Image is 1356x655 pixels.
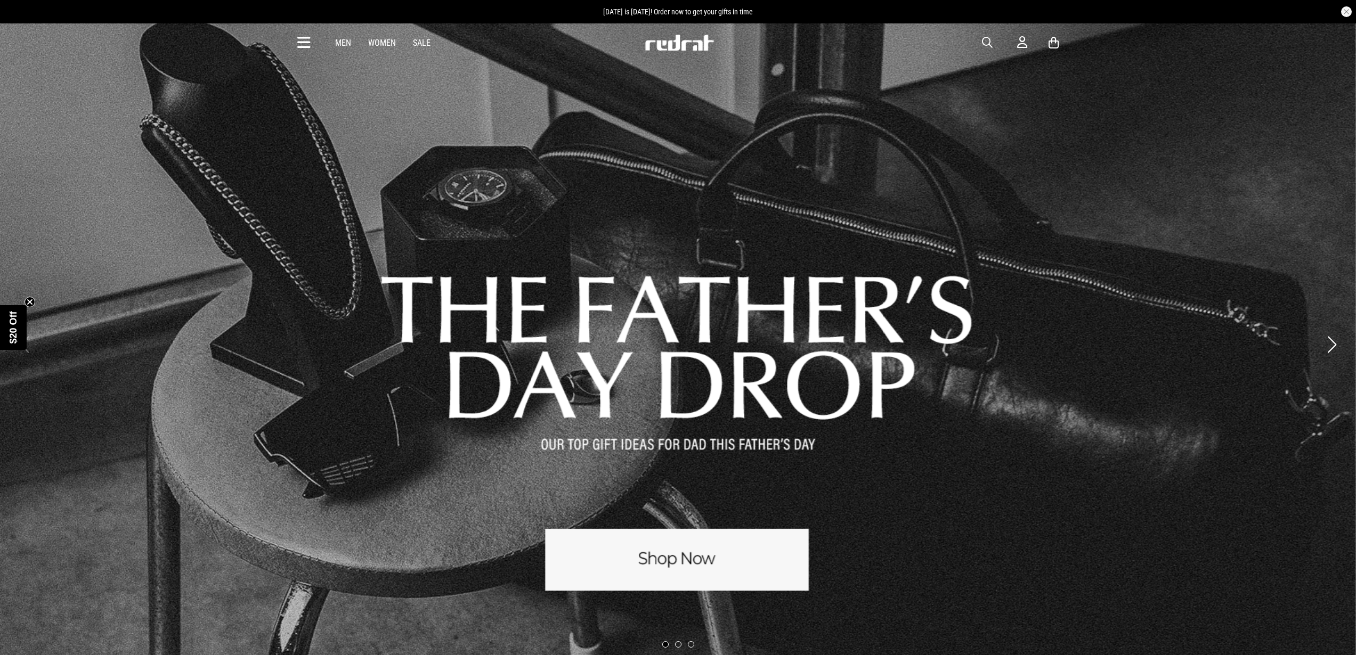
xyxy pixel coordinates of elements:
[368,38,396,48] a: Women
[644,35,714,51] img: Redrat logo
[335,38,351,48] a: Men
[603,7,753,16] span: [DATE] is [DATE]! Order now to get your gifts in time
[413,38,431,48] a: Sale
[8,311,19,343] span: $20 Off
[1325,333,1339,356] button: Next slide
[25,297,35,307] button: Close teaser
